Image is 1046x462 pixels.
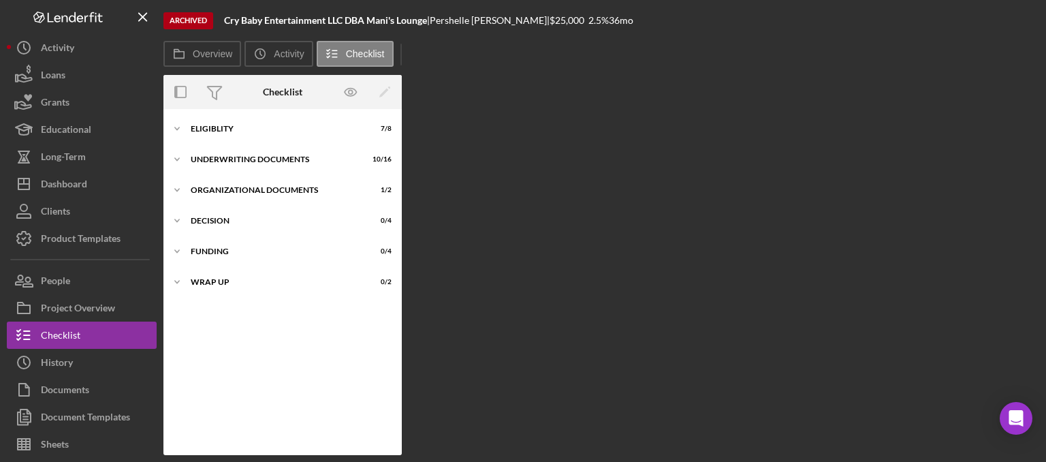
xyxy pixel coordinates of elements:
[7,376,157,403] button: Documents
[7,34,157,61] button: Activity
[224,14,427,26] b: Cry Baby Entertainment LLC DBA Mani's Lounge
[1000,402,1032,435] div: Open Intercom Messenger
[163,12,213,29] div: Archived
[317,41,394,67] button: Checklist
[163,41,241,67] button: Overview
[274,48,304,59] label: Activity
[367,217,392,225] div: 0 / 4
[7,267,157,294] button: People
[7,170,157,198] button: Dashboard
[7,322,157,349] button: Checklist
[7,403,157,431] button: Document Templates
[346,48,385,59] label: Checklist
[41,116,91,147] div: Educational
[7,61,157,89] button: Loans
[367,278,392,286] div: 0 / 2
[224,15,430,26] div: |
[41,267,70,298] div: People
[41,294,115,325] div: Project Overview
[41,170,87,201] div: Dashboard
[41,143,86,174] div: Long-Term
[609,15,633,26] div: 36 mo
[550,15,588,26] div: $25,000
[367,247,392,256] div: 0 / 4
[7,294,157,322] button: Project Overview
[7,225,157,252] button: Product Templates
[430,15,550,26] div: Pershelle [PERSON_NAME] |
[41,403,130,434] div: Document Templates
[41,225,121,256] div: Product Templates
[191,155,358,164] div: Underwriting Documents
[191,278,358,286] div: Wrap up
[191,247,358,256] div: Funding
[7,198,157,225] button: Clients
[191,186,358,194] div: Organizational Documents
[263,87,302,97] div: Checklist
[7,143,157,170] button: Long-Term
[41,89,69,119] div: Grants
[191,125,358,133] div: Eligiblity
[367,125,392,133] div: 7 / 8
[41,322,80,352] div: Checklist
[41,34,74,65] div: Activity
[367,186,392,194] div: 1 / 2
[41,376,89,407] div: Documents
[193,48,232,59] label: Overview
[244,41,313,67] button: Activity
[41,349,73,380] div: History
[7,349,157,376] button: History
[41,61,65,92] div: Loans
[191,217,358,225] div: Decision
[7,431,157,458] button: Sheets
[41,431,69,461] div: Sheets
[7,89,157,116] button: Grants
[41,198,70,228] div: Clients
[588,15,609,26] div: 2.5 %
[367,155,392,164] div: 10 / 16
[7,116,157,143] button: Educational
